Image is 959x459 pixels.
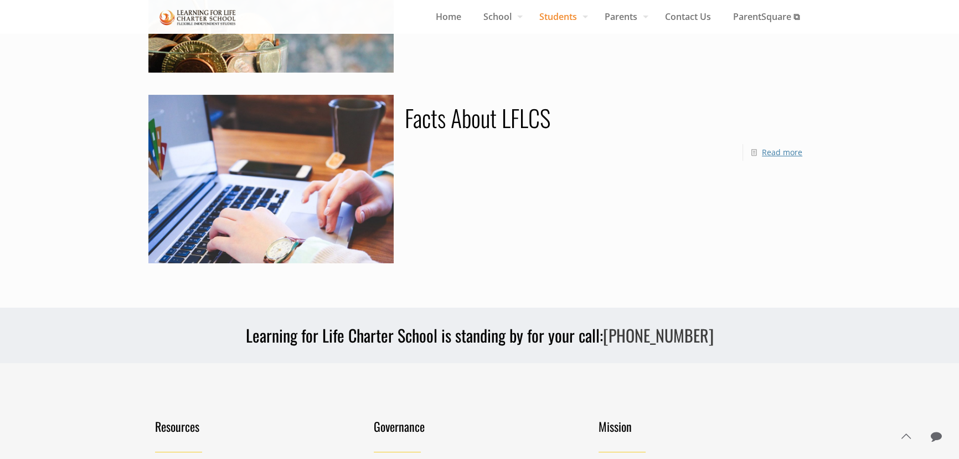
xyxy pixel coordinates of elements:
span: Home [425,8,472,25]
span: School [472,8,528,25]
span: Parents [594,8,654,25]
a: Read more [762,147,802,157]
img: Activities [159,8,236,27]
span: ParentSquare ⧉ [722,8,811,25]
h4: Governance [374,419,579,434]
h3: Learning for Life Charter School is standing by for your call: [148,324,811,346]
h4: Mission [599,419,811,434]
h4: Resources [155,419,360,434]
a: Back to top icon [894,425,917,448]
span: Contact Us [654,8,722,25]
span: Students [528,8,594,25]
a: [PHONE_NUMBER] [603,323,714,348]
a: Facts About LFLCS [405,100,550,135]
